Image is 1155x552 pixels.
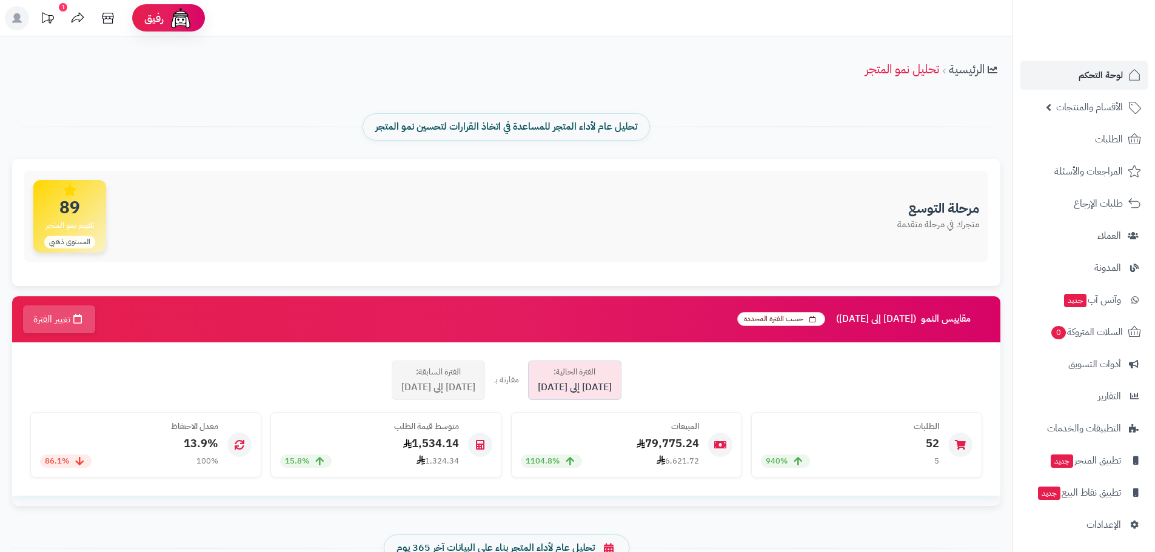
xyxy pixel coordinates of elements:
[526,456,560,467] span: 1104.8%
[1020,221,1148,250] a: العملاء
[1038,487,1060,500] span: جديد
[1051,454,1073,468] span: جديد
[196,456,218,467] div: 100%
[1050,452,1121,469] span: تطبيق المتجر
[1056,99,1123,116] span: الأقسام والمنتجات
[40,422,218,431] h4: معدل الاحتفاظ
[1074,195,1123,212] span: طلبات الإرجاع
[761,436,939,451] div: 52
[737,312,825,326] span: حسب الفترة المحددة
[40,436,218,451] div: 13.9%
[144,11,164,25] span: رفيق
[23,305,95,333] button: تغيير الفترة
[1020,414,1148,443] a: التطبيقات والخدمات
[1086,516,1121,533] span: الإعدادات
[836,314,916,325] span: ([DATE] إلى [DATE])
[1068,356,1121,373] span: أدوات التسويق
[521,422,699,431] h4: المبيعات
[1020,350,1148,379] a: أدوات التسويق
[865,60,939,78] a: تحليل نمو المتجر
[1020,125,1148,154] a: الطلبات
[59,3,67,12] div: 1
[1079,67,1123,84] span: لوحة التحكم
[42,199,98,216] span: 89
[375,120,637,134] span: تحليل عام لأداء المتجر للمساعدة في اتخاذ القرارات لتحسين نمو المتجر
[280,436,458,451] div: 1,534.14
[169,6,193,30] img: ai-face.png
[1054,163,1123,180] span: المراجعات والأسئلة
[1094,259,1121,276] span: المدونة
[766,456,788,467] span: 940%
[1020,253,1148,282] a: المدونة
[1020,510,1148,539] a: الإعدادات
[1098,388,1121,405] span: التقارير
[280,422,458,431] h4: متوسط قيمة الطلب
[285,456,309,467] span: 15.8%
[737,312,991,326] h3: مقاييس النمو
[1050,324,1123,341] span: السلات المتروكة
[1020,61,1148,90] a: لوحة التحكم
[897,218,979,231] p: متجرك في مرحلة متقدمة
[1051,326,1066,339] span: 0
[1095,131,1123,148] span: الطلبات
[1020,189,1148,218] a: طلبات الإرجاع
[44,236,95,248] span: المستوى ذهبي
[1020,157,1148,186] a: المراجعات والأسئلة
[32,6,62,33] a: تحديثات المنصة
[538,381,612,394] span: [DATE] إلى [DATE]
[494,374,519,386] div: مقارنة بـ
[657,455,699,467] div: 6,621.72
[521,436,699,451] div: 79,775.24
[897,201,979,216] h3: مرحلة التوسع
[1037,484,1121,501] span: تطبيق نقاط البيع
[1020,478,1148,507] a: تطبيق نقاط البيعجديد
[1020,285,1148,314] a: وآتس آبجديد
[1073,34,1143,59] img: logo-2.png
[1063,291,1121,308] span: وآتس آب
[761,422,939,431] h4: الطلبات
[1047,420,1121,437] span: التطبيقات والخدمات
[554,366,595,378] span: الفترة الحالية:
[45,456,69,467] span: 86.1%
[401,381,475,394] span: [DATE] إلى [DATE]
[417,455,459,467] div: 1,324.34
[416,366,461,378] span: الفترة السابقة:
[1020,382,1148,411] a: التقارير
[934,456,939,467] div: 5
[42,219,98,232] span: تقييم نمو المتجر
[1020,446,1148,475] a: تطبيق المتجرجديد
[1064,294,1086,307] span: جديد
[1020,318,1148,347] a: السلات المتروكة0
[949,60,985,78] a: الرئيسية
[1097,227,1121,244] span: العملاء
